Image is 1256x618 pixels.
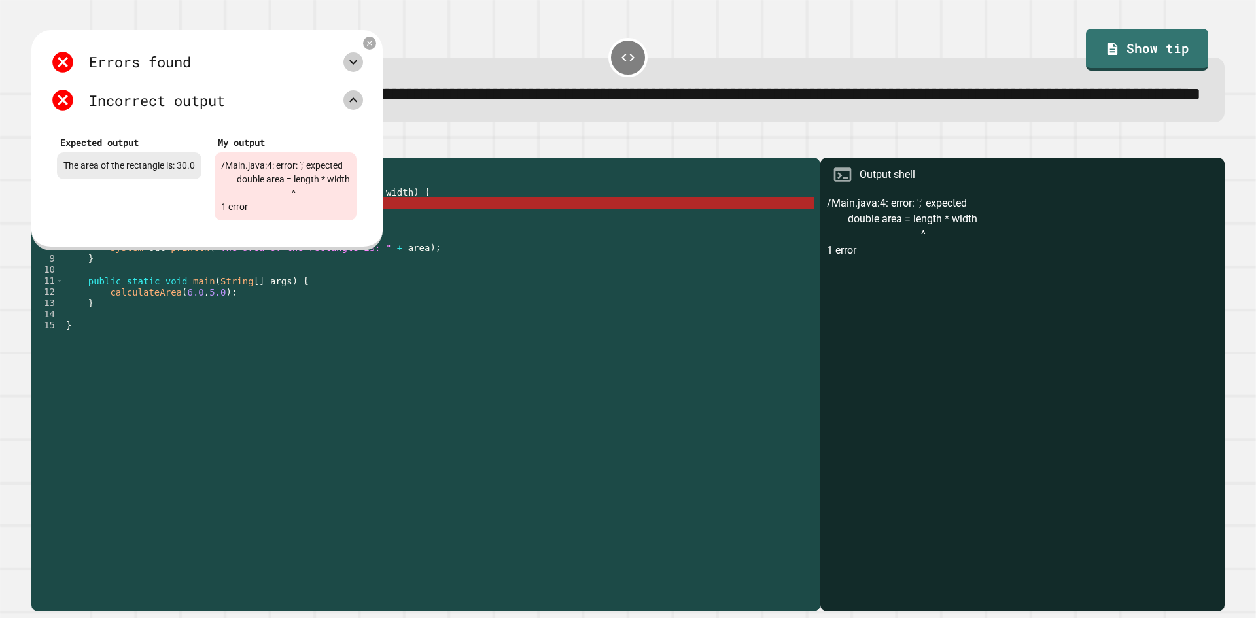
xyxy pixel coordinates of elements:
span: Toggle code folding, rows 11 through 13 [56,275,63,286]
div: Errors found [89,51,191,73]
div: 9 [31,253,63,264]
div: 12 [31,286,63,298]
div: The area of the rectangle is: 30.0 [57,152,201,179]
a: Show tip [1086,29,1208,71]
div: 8 [31,242,63,253]
div: 14 [31,309,63,320]
div: 7 [31,231,63,242]
div: 13 [31,298,63,309]
div: /Main.java:4: error: ';' expected double area = length * width ^ 1 error [215,152,357,220]
div: 11 [31,275,63,286]
div: 10 [31,264,63,275]
div: Expected output [60,135,198,149]
div: 15 [31,320,63,331]
div: Incorrect output [89,90,225,111]
div: Output shell [860,167,915,182]
div: My output [218,135,353,149]
div: /Main.java:4: error: ';' expected double area = length * width ^ 1 error [827,196,1218,611]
